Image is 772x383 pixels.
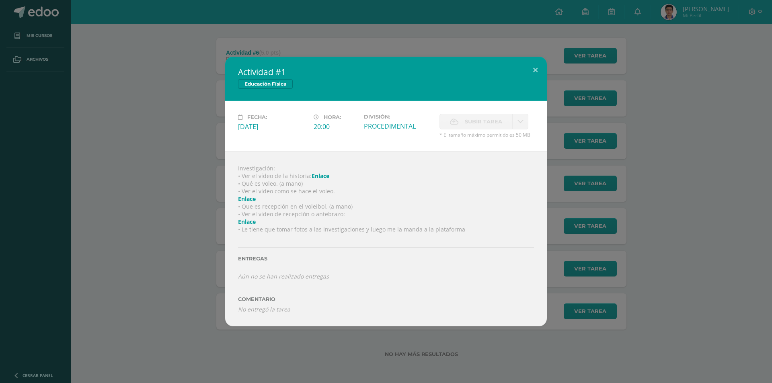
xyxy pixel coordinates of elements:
[324,114,341,120] span: Hora:
[238,256,534,262] label: Entregas
[238,296,534,302] label: Comentario
[238,218,256,225] a: Enlace
[238,122,307,131] div: [DATE]
[513,114,528,129] a: La fecha de entrega ha expirado
[238,305,290,313] i: No entregó la tarea
[314,122,357,131] div: 20:00
[439,114,513,129] label: La fecha de entrega ha expirado
[524,57,547,84] button: Close (Esc)
[312,172,329,180] a: Enlace
[364,122,433,131] div: PROCEDIMENTAL
[225,151,547,326] div: Investigación: • Ver el vídeo de la historia: • Qué es voleo. (a mano) • Ver el vídeo como se hac...
[238,195,256,203] a: Enlace
[439,131,534,138] span: * El tamaño máximo permitido es 50 MB
[238,66,534,78] h2: Actividad #1
[364,114,433,120] label: División:
[238,272,329,280] i: Aún no se han realizado entregas
[238,79,293,89] span: Educación Física
[465,114,502,129] span: Subir tarea
[247,114,267,120] span: Fecha:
